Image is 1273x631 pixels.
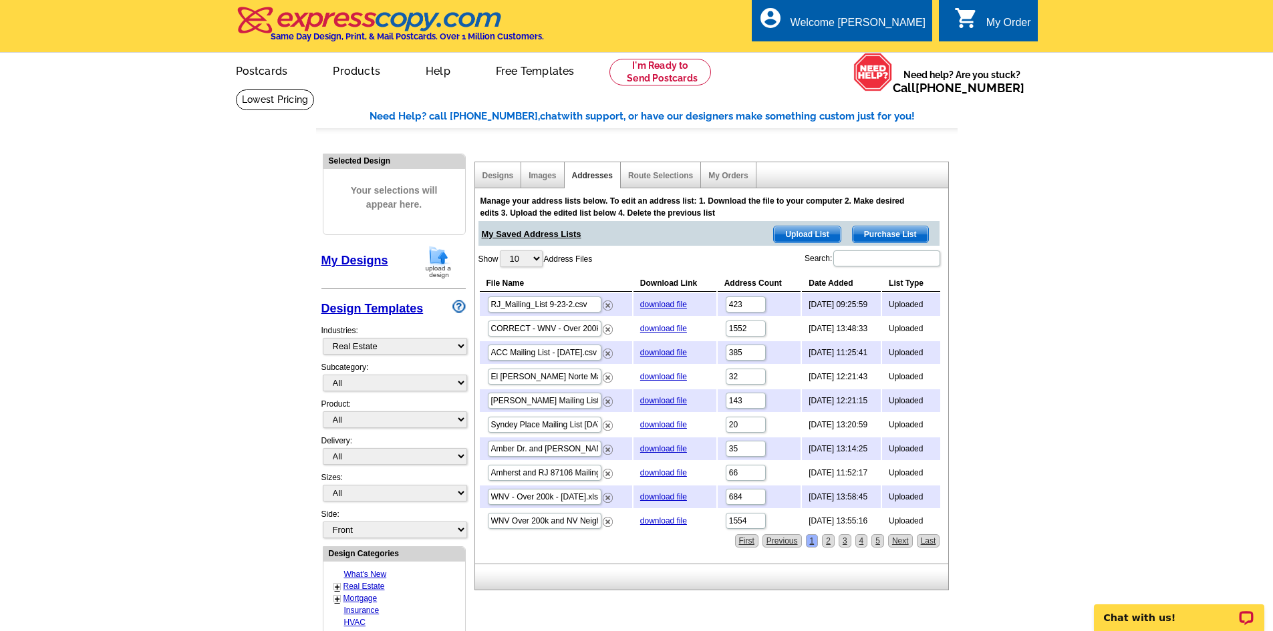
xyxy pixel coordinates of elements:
img: delete.png [603,469,613,479]
i: shopping_cart [954,6,978,30]
a: download file [640,420,687,429]
a: Remove this list [603,418,613,427]
td: Uploaded [882,413,940,436]
a: Design Templates [321,302,424,315]
td: [DATE] 11:25:41 [802,341,881,364]
label: Show Address Files [478,249,593,268]
a: + [335,594,340,604]
a: Insurance [344,606,380,615]
a: My Orders [708,171,748,180]
a: download file [640,516,687,525]
a: shopping_cart My Order [954,15,1031,31]
a: HVAC [344,618,366,627]
iframe: LiveChat chat widget [1085,589,1273,631]
span: Your selections will appear here. [333,170,455,225]
div: Product: [321,398,466,435]
td: Uploaded [882,461,940,484]
td: [DATE] 13:14:25 [802,437,881,460]
td: Uploaded [882,437,940,460]
th: Date Added [802,275,881,292]
a: 5 [871,534,884,548]
a: Images [529,171,556,180]
a: download file [640,372,687,381]
td: [DATE] 12:21:15 [802,389,881,412]
div: Selected Design [323,154,465,167]
td: Uploaded [882,341,940,364]
span: Call [893,81,1024,95]
a: Remove this list [603,370,613,379]
div: Sizes: [321,471,466,508]
div: Delivery: [321,435,466,471]
a: 1 [806,534,819,548]
img: upload-design [421,245,456,279]
div: Industries: [321,318,466,361]
td: [DATE] 13:58:45 [802,485,881,508]
a: Remove this list [603,394,613,403]
a: Remove this list [603,298,613,307]
img: delete.png [603,349,613,359]
a: Same Day Design, Print, & Mail Postcards. Over 1 Million Customers. [236,16,544,41]
a: Postcards [215,54,309,85]
a: Remove this list [603,466,613,475]
a: Designs [482,171,514,180]
td: Uploaded [882,389,940,412]
a: download file [640,348,687,357]
div: Need Help? call [PHONE_NUMBER], with support, or have our designers make something custom just fo... [370,109,958,124]
a: download file [640,468,687,477]
td: Uploaded [882,509,940,532]
td: Uploaded [882,317,940,340]
td: [DATE] 11:52:17 [802,461,881,484]
a: Route Selections [628,171,693,180]
td: Uploaded [882,293,940,316]
a: Remove this list [603,322,613,331]
a: Mortgage [343,594,378,603]
a: Help [404,54,472,85]
div: My Order [986,17,1031,35]
a: Free Templates [474,54,596,85]
span: Upload List [774,226,840,242]
a: Remove this list [603,514,613,523]
img: delete.png [603,493,613,503]
td: [DATE] 13:48:33 [802,317,881,340]
img: delete.png [603,325,613,335]
a: What's New [344,570,387,579]
a: [PHONE_NUMBER] [915,81,1024,95]
th: List Type [882,275,940,292]
td: [DATE] 13:55:16 [802,509,881,532]
input: Search: [833,250,940,266]
a: download file [640,444,687,453]
i: account_circle [758,6,783,30]
a: 2 [822,534,835,548]
div: Welcome [PERSON_NAME] [791,17,926,35]
div: Design Categories [323,547,465,560]
div: Subcategory: [321,361,466,398]
a: Remove this list [603,442,613,451]
label: Search: [805,249,942,268]
a: download file [640,324,687,333]
img: delete.png [603,517,613,527]
img: delete.png [603,300,613,310]
a: Next [888,534,913,548]
td: [DATE] 09:25:59 [802,293,881,316]
div: Manage your address lists below. To edit an address list: 1. Download the file to your computer 2... [480,195,915,219]
td: Uploaded [882,365,940,388]
span: chat [540,110,561,122]
td: [DATE] 13:20:59 [802,413,881,436]
td: Uploaded [882,485,940,508]
img: delete.png [603,397,613,407]
select: ShowAddress Files [500,250,543,267]
img: design-wizard-help-icon.png [452,300,466,313]
a: download file [640,300,687,309]
a: + [335,582,340,592]
a: 3 [839,534,851,548]
span: Need help? Are you stuck? [893,68,1031,95]
a: First [735,534,758,548]
img: help [853,53,893,91]
th: Download Link [633,275,716,292]
a: Real Estate [343,582,385,591]
img: delete.png [603,445,613,455]
a: Previous [762,534,802,548]
h4: Same Day Design, Print, & Mail Postcards. Over 1 Million Customers. [271,31,544,41]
